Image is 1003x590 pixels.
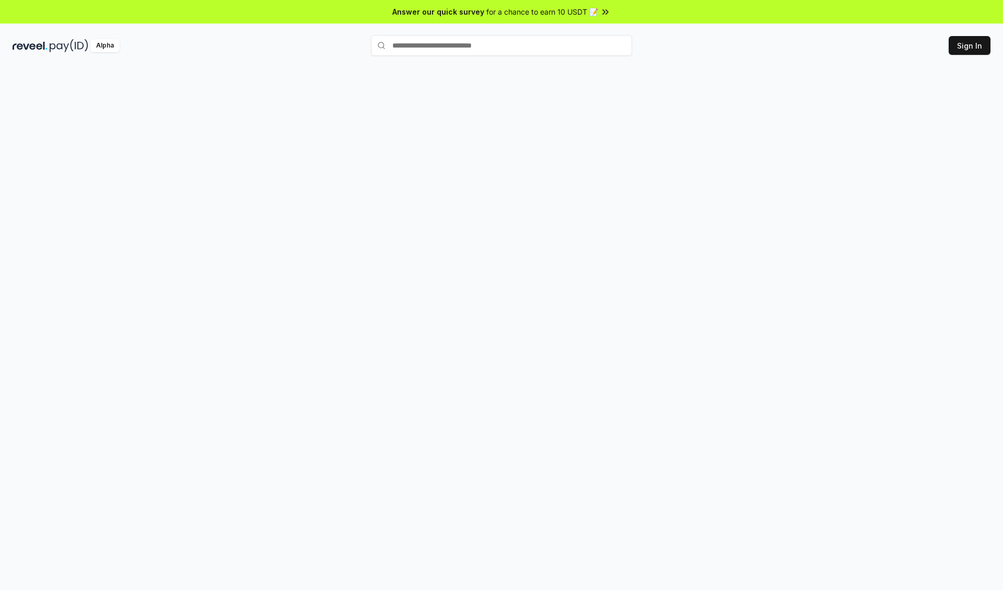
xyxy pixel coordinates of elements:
img: reveel_dark [13,39,48,52]
button: Sign In [949,36,990,55]
div: Alpha [90,39,120,52]
img: pay_id [50,39,88,52]
span: Answer our quick survey [392,6,484,17]
span: for a chance to earn 10 USDT 📝 [486,6,598,17]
